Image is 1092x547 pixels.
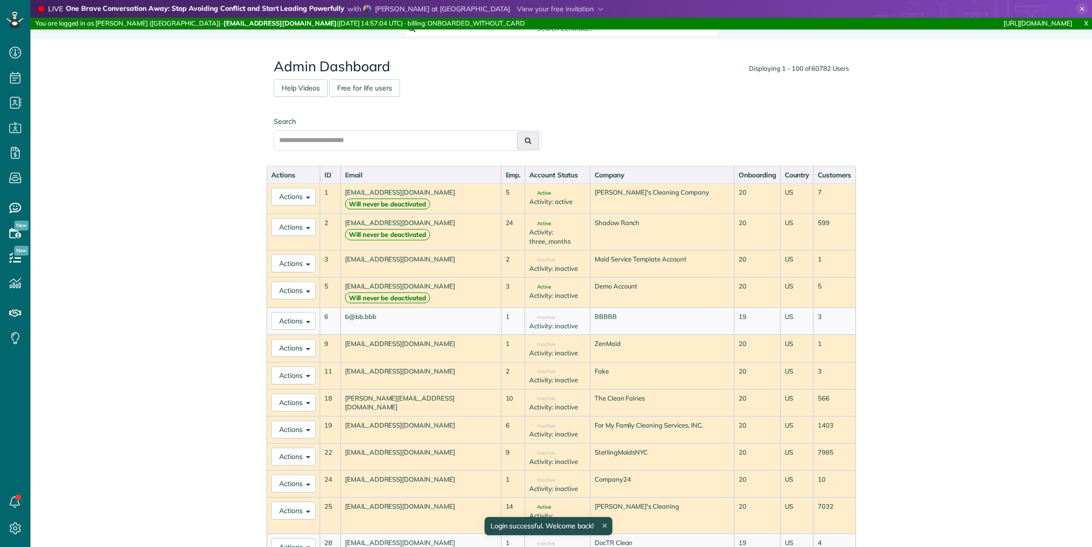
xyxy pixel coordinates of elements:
[341,335,501,362] td: [EMAIL_ADDRESS][DOMAIN_NAME]
[271,188,316,205] button: Actions
[271,339,316,357] button: Actions
[271,367,316,384] button: Actions
[813,497,856,534] td: 7032
[529,291,585,300] div: Activity: inactive
[271,282,316,299] button: Actions
[529,484,585,493] div: Activity: inactive
[813,308,856,335] td: 3
[501,470,525,497] td: 1
[271,255,316,272] button: Actions
[780,497,814,534] td: US
[320,250,341,277] td: 3
[780,443,814,470] td: US
[590,335,734,362] td: ZenMaid
[341,443,501,470] td: [EMAIL_ADDRESS][DOMAIN_NAME]
[484,517,612,535] div: Login successful. Welcome back!
[818,170,851,180] div: Customers
[320,183,341,214] td: 1
[320,470,341,497] td: 24
[780,362,814,389] td: US
[14,246,29,256] span: New
[320,308,341,335] td: 6
[813,443,856,470] td: 7985
[529,197,585,206] div: Activity: active
[506,170,521,180] div: Emp.
[813,362,856,389] td: 3
[813,335,856,362] td: 1
[529,511,585,529] div: Activity: three_months
[274,59,849,74] h2: Admin Dashboard
[529,228,585,246] div: Activity: three_months
[734,214,780,250] td: 20
[320,497,341,534] td: 25
[590,277,734,308] td: Demo Account
[734,308,780,335] td: 19
[324,170,336,180] div: ID
[734,277,780,308] td: 20
[271,475,316,492] button: Actions
[274,116,542,126] label: Search
[529,424,555,429] span: Inactive
[501,416,525,443] td: 6
[501,389,525,416] td: 10
[375,4,511,13] span: [PERSON_NAME] at [GEOGRAPHIC_DATA]
[529,451,555,456] span: Inactive
[320,335,341,362] td: 9
[529,369,555,374] span: Inactive
[734,335,780,362] td: 20
[501,497,525,534] td: 14
[271,448,316,465] button: Actions
[529,321,585,331] div: Activity: inactive
[341,214,501,250] td: [EMAIL_ADDRESS][DOMAIN_NAME]
[734,250,780,277] td: 20
[271,312,316,330] button: Actions
[590,250,734,277] td: Maid Service Template Account
[341,308,501,335] td: b@bb.bbb
[501,277,525,308] td: 3
[529,505,551,510] span: Active
[590,416,734,443] td: For My Family Cleaning Services, INC.
[529,264,585,273] div: Activity: inactive
[363,5,371,13] img: jeannie-henderson-8c0b8e17d8c72ca3852036336dec5ecdcaaf3d9fcbc0b44e9e2dbcca85b7ceab.jpg
[329,79,400,97] a: Free for life users
[529,478,555,483] span: Inactive
[529,348,585,358] div: Activity: inactive
[271,170,316,180] div: Actions
[780,335,814,362] td: US
[529,375,585,385] div: Activity: inactive
[813,277,856,308] td: 5
[734,416,780,443] td: 20
[501,183,525,214] td: 5
[529,396,555,401] span: Inactive
[590,443,734,470] td: SterlingMaidsNYC
[780,416,814,443] td: US
[813,214,856,250] td: 599
[501,308,525,335] td: 1
[590,470,734,497] td: Company24
[785,170,809,180] div: Country
[813,416,856,443] td: 1403
[734,389,780,416] td: 20
[529,457,585,466] div: Activity: inactive
[345,292,430,304] strong: Will never be deactivated
[734,183,780,214] td: 20
[529,221,551,226] span: Active
[590,214,734,250] td: Shadow Ranch
[501,335,525,362] td: 1
[813,470,856,497] td: 10
[529,191,551,196] span: Active
[734,443,780,470] td: 20
[320,214,341,250] td: 2
[14,221,29,230] span: New
[590,308,734,335] td: BBBBB
[529,315,555,320] span: Inactive
[739,170,776,180] div: Onboarding
[734,470,780,497] td: 20
[1080,18,1092,29] a: X
[813,250,856,277] td: 1
[347,4,361,13] span: with
[320,443,341,470] td: 22
[271,421,316,438] button: Actions
[529,285,551,289] span: Active
[813,389,856,416] td: 566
